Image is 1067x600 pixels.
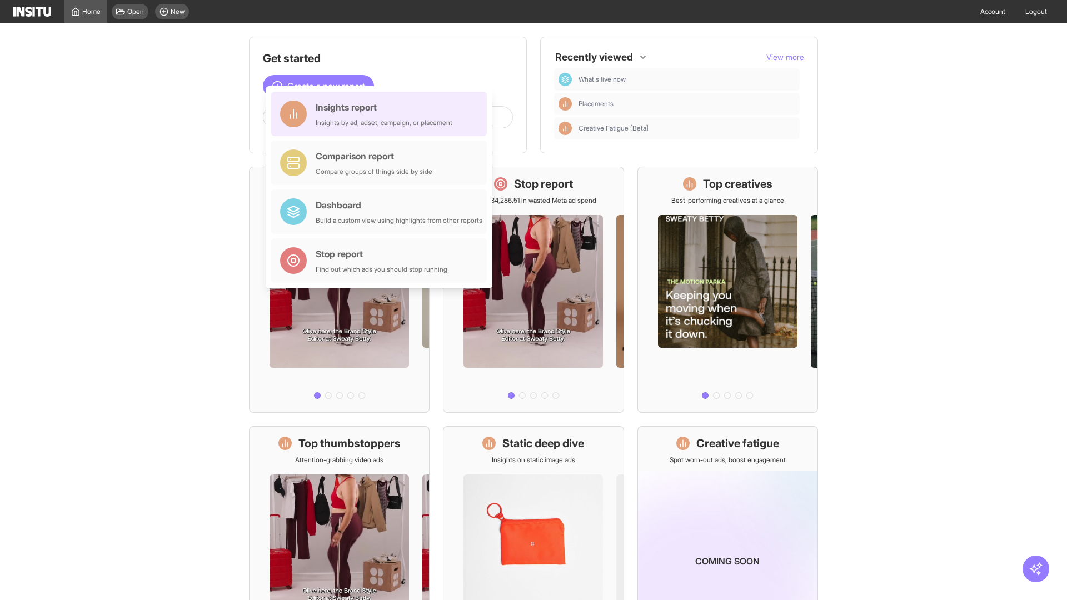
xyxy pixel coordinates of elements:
[579,124,649,133] span: Creative Fatigue [Beta]
[263,75,374,97] button: Create a new report
[579,124,795,133] span: Creative Fatigue [Beta]
[316,265,447,274] div: Find out which ads you should stop running
[82,7,101,16] span: Home
[579,75,795,84] span: What's live now
[295,456,383,464] p: Attention-grabbing video ads
[263,51,513,66] h1: Get started
[298,436,401,451] h1: Top thumbstoppers
[514,176,573,192] h1: Stop report
[316,216,482,225] div: Build a custom view using highlights from other reports
[671,196,784,205] p: Best-performing creatives at a glance
[579,75,626,84] span: What's live now
[471,196,596,205] p: Save £34,286.51 in wasted Meta ad spend
[492,456,575,464] p: Insights on static image ads
[559,97,572,111] div: Insights
[766,52,804,63] button: View more
[287,79,365,93] span: Create a new report
[316,247,447,261] div: Stop report
[316,118,452,127] div: Insights by ad, adset, campaign, or placement
[249,167,430,413] a: What's live nowSee all active ads instantly
[579,99,614,108] span: Placements
[316,198,482,212] div: Dashboard
[637,167,818,413] a: Top creativesBest-performing creatives at a glance
[316,149,432,163] div: Comparison report
[443,167,624,413] a: Stop reportSave £34,286.51 in wasted Meta ad spend
[579,99,795,108] span: Placements
[316,167,432,176] div: Compare groups of things side by side
[502,436,584,451] h1: Static deep dive
[703,176,772,192] h1: Top creatives
[559,122,572,135] div: Insights
[766,52,804,62] span: View more
[127,7,144,16] span: Open
[171,7,185,16] span: New
[559,73,572,86] div: Dashboard
[316,101,452,114] div: Insights report
[13,7,51,17] img: Logo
